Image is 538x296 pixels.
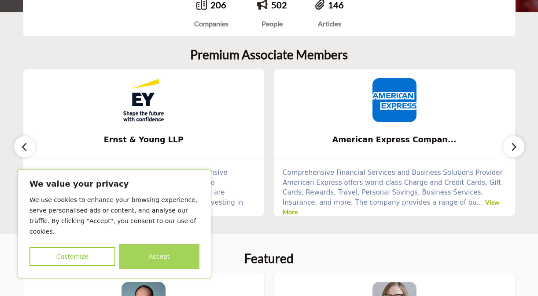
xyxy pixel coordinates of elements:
[283,168,506,217] p: Comprehensive Financial Services and Business Solutions Provider American Express offers world-cl...
[37,128,251,152] b: Ernst & Young LLP
[37,134,251,145] span: Ernst & Young LLP
[287,134,502,145] span: American Express Compan...
[32,168,256,217] p: Global Professional Services Firm Providing Comprehensive Solutions for Financial Institutions Fr...
[315,18,344,29] div: Articles
[372,78,416,122] img: American Express Company
[29,179,199,189] p: We value your privacy
[274,128,515,152] a: American Express Compan...
[283,199,499,216] a: View More
[122,78,166,122] img: Ernst & Young LLP
[29,195,199,237] p: We use cookies to enhance your browsing experience, serve personalised ads or content, and analys...
[477,199,483,206] span: ...
[257,18,287,29] div: People
[23,128,265,152] a: Ernst & Young LLP
[287,128,502,152] b: American Express Company
[194,18,228,29] div: Companies
[29,247,115,266] button: Customize
[119,244,199,269] button: Accept
[244,251,294,266] h2: Featured
[190,47,348,62] h2: Premium Associate Members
